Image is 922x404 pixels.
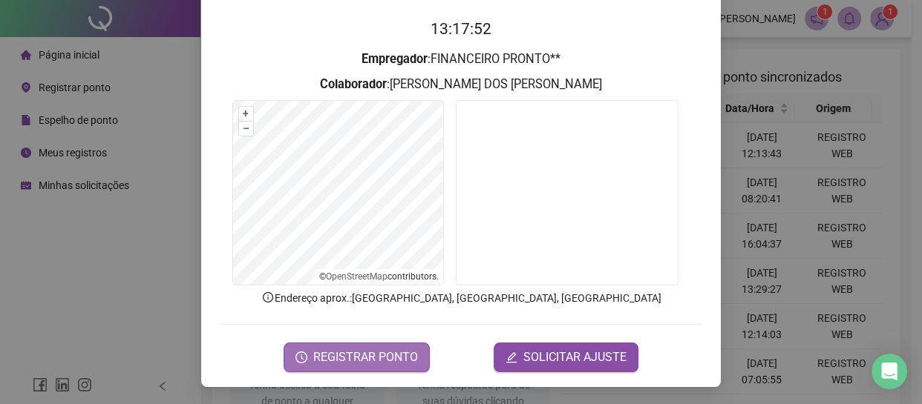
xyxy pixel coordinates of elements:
[319,271,439,282] li: © contributors.
[284,342,430,372] button: REGISTRAR PONTO
[219,75,703,94] h3: : [PERSON_NAME] DOS [PERSON_NAME]
[523,348,627,366] span: SOLICITAR AJUSTE
[362,52,428,66] strong: Empregador
[313,348,418,366] span: REGISTRAR PONTO
[261,291,275,304] span: info-circle
[219,290,703,306] p: Endereço aprox. : [GEOGRAPHIC_DATA], [GEOGRAPHIC_DATA], [GEOGRAPHIC_DATA]
[295,351,307,363] span: clock-circle
[872,354,907,389] div: Open Intercom Messenger
[219,50,703,69] h3: : FINANCEIRO PRONTO**
[239,122,253,136] button: –
[506,351,517,363] span: edit
[494,342,638,372] button: editSOLICITAR AJUSTE
[431,20,491,38] time: 13:17:52
[239,107,253,121] button: +
[320,77,387,91] strong: Colaborador
[326,271,388,282] a: OpenStreetMap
